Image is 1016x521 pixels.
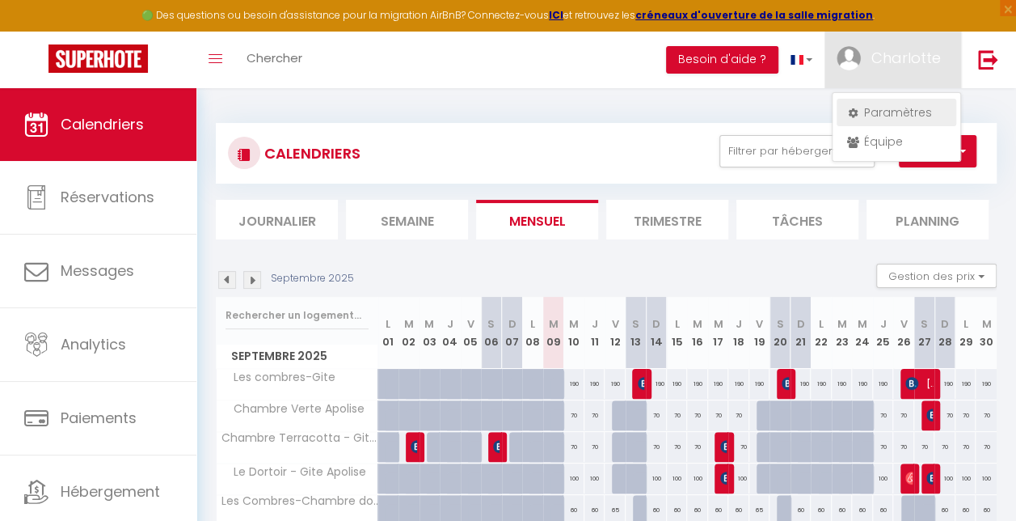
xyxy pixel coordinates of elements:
a: Équipe [837,128,956,155]
div: 190 [646,369,667,399]
th: 28 [934,297,955,369]
abbr: S [921,316,928,332]
div: 100 [728,464,749,493]
abbr: D [797,316,805,332]
div: 70 [708,400,729,430]
li: Mensuel [476,200,598,239]
abbr: M [714,316,723,332]
th: 10 [563,297,584,369]
div: 70 [934,432,955,462]
abbr: M [548,316,558,332]
abbr: S [487,316,495,332]
th: 15 [667,297,688,369]
abbr: M [837,316,847,332]
div: 100 [873,464,894,493]
th: 29 [955,297,976,369]
th: 25 [873,297,894,369]
img: Super Booking [48,44,148,73]
span: Les combres-Gite [219,369,339,387]
span: Hébergement [61,481,160,502]
abbr: L [386,316,390,332]
div: 190 [687,369,708,399]
abbr: M [858,316,867,332]
th: 12 [605,297,626,369]
div: 70 [873,400,894,430]
th: 07 [502,297,523,369]
div: 70 [893,400,914,430]
div: 190 [605,369,626,399]
li: Planning [866,200,989,239]
abbr: J [880,316,887,332]
div: 190 [832,369,853,399]
div: 70 [914,432,935,462]
div: 70 [667,432,688,462]
div: 190 [667,369,688,399]
span: [PERSON_NAME] [905,463,912,493]
input: Rechercher un logement... [226,301,369,330]
div: 100 [976,464,997,493]
abbr: M [424,316,434,332]
abbr: V [467,316,474,332]
abbr: M [569,316,579,332]
span: [PERSON_NAME] [905,368,932,399]
div: 190 [790,369,812,399]
abbr: J [736,316,742,332]
abbr: J [447,316,453,332]
div: 190 [873,369,894,399]
th: 01 [378,297,399,369]
th: 14 [646,297,667,369]
button: Besoin d'aide ? [666,46,778,74]
strong: créneaux d'ouverture de la salle migration [635,8,873,22]
th: 02 [398,297,419,369]
p: Septembre 2025 [271,271,354,286]
abbr: L [819,316,824,332]
div: 70 [584,400,605,430]
div: 100 [646,464,667,493]
button: Gestion des prix [876,264,997,288]
span: [PERSON_NAME] [720,463,727,493]
th: 09 [543,297,564,369]
div: 70 [873,432,894,462]
th: 13 [626,297,647,369]
abbr: S [632,316,639,332]
div: 70 [955,400,976,430]
div: 70 [667,400,688,430]
li: Semaine [346,200,468,239]
div: 100 [584,464,605,493]
li: Trimestre [606,200,728,239]
span: Septembre 2025 [217,345,377,368]
div: 190 [584,369,605,399]
abbr: D [508,316,516,332]
div: 190 [934,369,955,399]
div: 70 [728,432,749,462]
div: 70 [646,432,667,462]
span: Le Dortoir - Gite Apolise [219,464,370,481]
a: ICI [549,8,563,22]
th: 05 [461,297,482,369]
th: 22 [811,297,832,369]
th: 04 [440,297,461,369]
span: [PERSON_NAME] [411,431,417,462]
div: 190 [563,369,584,399]
th: 24 [852,297,873,369]
div: 190 [728,369,749,399]
th: 08 [522,297,543,369]
div: 70 [893,432,914,462]
div: 70 [687,400,708,430]
button: Filtrer par hébergement [719,135,875,167]
h3: CALENDRIERS [260,135,360,172]
div: 100 [955,464,976,493]
div: 190 [955,369,976,399]
div: 190 [749,369,770,399]
span: [PERSON_NAME] [782,368,788,399]
span: Messages [61,260,134,281]
div: 70 [687,432,708,462]
abbr: V [611,316,618,332]
div: 100 [563,464,584,493]
abbr: J [591,316,597,332]
th: 30 [976,297,997,369]
span: Chambre Terracotta - Gite Apolise [219,432,381,444]
span: Calendriers [61,114,144,134]
span: Réservations [61,187,154,207]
